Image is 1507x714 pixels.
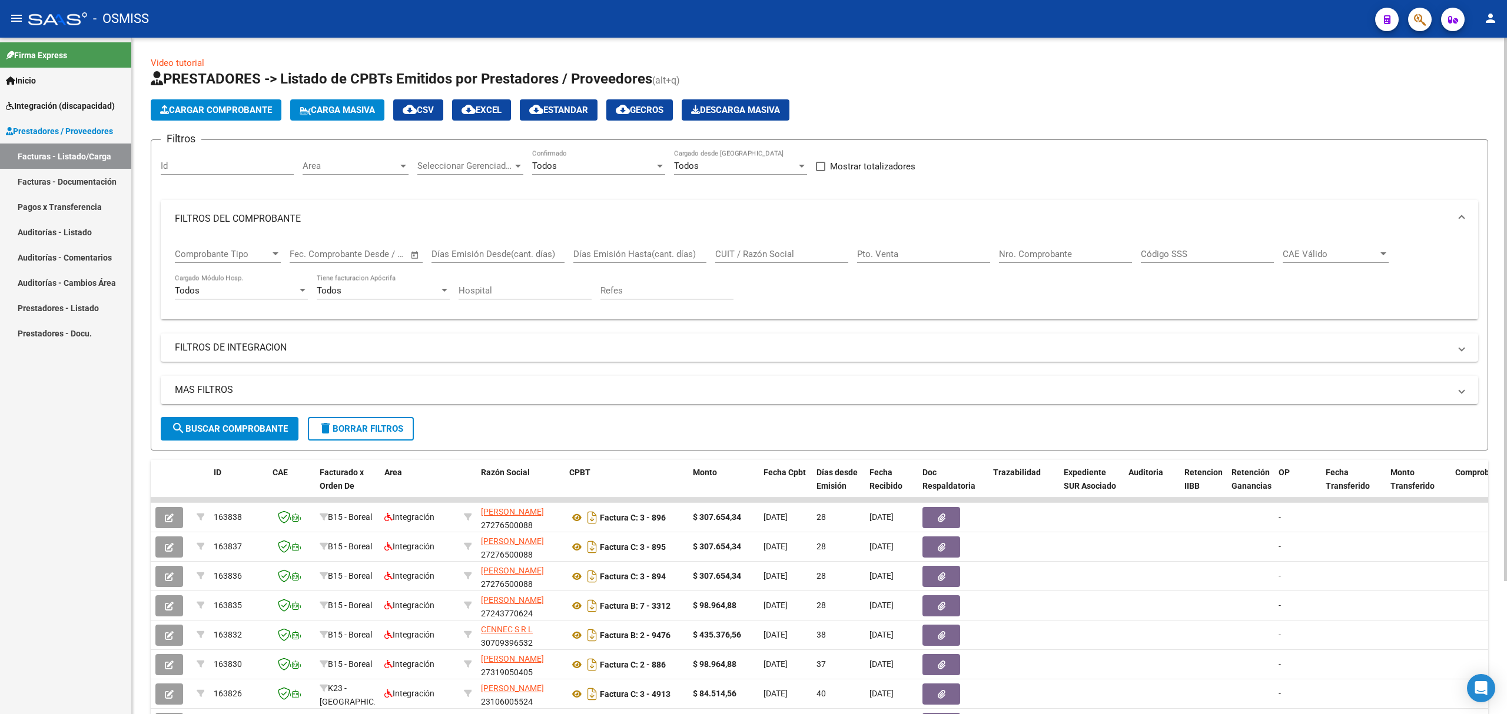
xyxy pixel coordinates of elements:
[462,105,502,115] span: EXCEL
[1232,468,1272,491] span: Retención Ganancias
[481,535,560,559] div: 27276500088
[1279,630,1281,639] span: -
[175,249,270,259] span: Comprobante Tipo
[1455,468,1506,477] span: Comprobante
[214,512,242,522] span: 163838
[585,596,600,615] i: Descargar documento
[600,689,670,699] strong: Factura C: 3 - 4913
[290,99,384,121] button: Carga Masiva
[1483,11,1498,25] mat-icon: person
[600,660,666,669] strong: Factura C: 2 - 886
[328,600,372,610] span: B15 - Boreal
[6,99,115,112] span: Integración (discapacidad)
[1124,460,1180,512] datatable-header-cell: Auditoria
[759,460,812,512] datatable-header-cell: Fecha Cpbt
[816,571,826,580] span: 28
[812,460,865,512] datatable-header-cell: Días desde Emisión
[764,512,788,522] span: [DATE]
[214,571,242,580] span: 163836
[1386,460,1450,512] datatable-header-cell: Monto Transferido
[384,542,434,551] span: Integración
[328,512,372,522] span: B15 - Boreal
[1321,460,1386,512] datatable-header-cell: Fecha Transferido
[348,249,405,259] input: Fecha fin
[674,161,699,171] span: Todos
[214,468,221,477] span: ID
[816,542,826,551] span: 28
[384,600,434,610] span: Integración
[481,507,544,516] span: [PERSON_NAME]
[693,689,736,698] strong: $ 84.514,56
[865,460,918,512] datatable-header-cell: Fecha Recibido
[328,571,372,580] span: B15 - Boreal
[214,659,242,669] span: 163830
[869,468,902,491] span: Fecha Recibido
[816,630,826,639] span: 38
[869,600,894,610] span: [DATE]
[151,99,281,121] button: Cargar Comprobante
[417,161,513,171] span: Seleccionar Gerenciador
[764,600,788,610] span: [DATE]
[462,102,476,116] mat-icon: cloud_download
[652,75,680,86] span: (alt+q)
[691,105,780,115] span: Descarga Masiva
[318,421,333,435] mat-icon: delete
[693,571,741,580] strong: $ 307.654,34
[384,689,434,698] span: Integración
[1279,600,1281,610] span: -
[764,659,788,669] span: [DATE]
[993,468,1041,477] span: Trazabilidad
[171,421,185,435] mat-icon: search
[175,383,1450,396] mat-panel-title: MAS FILTROS
[161,238,1478,320] div: FILTROS DEL COMPROBANTE
[175,212,1450,225] mat-panel-title: FILTROS DEL COMPROBANTE
[384,512,434,522] span: Integración
[6,49,67,62] span: Firma Express
[161,376,1478,404] mat-expansion-panel-header: MAS FILTROS
[682,99,789,121] app-download-masive: Descarga masiva de comprobantes (adjuntos)
[1227,460,1274,512] datatable-header-cell: Retención Ganancias
[160,105,272,115] span: Cargar Comprobante
[320,468,364,491] span: Facturado x Orden De
[616,102,630,116] mat-icon: cloud_download
[171,423,288,434] span: Buscar Comprobante
[481,593,560,618] div: 27243770624
[175,341,1450,354] mat-panel-title: FILTROS DE INTEGRACION
[268,460,315,512] datatable-header-cell: CAE
[328,630,372,639] span: B15 - Boreal
[1467,674,1495,702] div: Open Intercom Messenger
[308,417,414,441] button: Borrar Filtros
[214,600,242,610] span: 163835
[869,630,894,639] span: [DATE]
[585,567,600,586] i: Descargar documento
[764,630,788,639] span: [DATE]
[600,513,666,522] strong: Factura C: 3 - 896
[529,105,588,115] span: Estandar
[764,542,788,551] span: [DATE]
[922,468,975,491] span: Doc Respaldatoria
[481,536,544,546] span: [PERSON_NAME]
[816,468,858,491] span: Días desde Emisión
[481,682,560,706] div: 23106005524
[209,460,268,512] datatable-header-cell: ID
[520,99,598,121] button: Estandar
[384,468,402,477] span: Area
[481,595,544,605] span: [PERSON_NAME]
[693,630,741,639] strong: $ 435.376,56
[569,468,590,477] span: CPBT
[529,102,543,116] mat-icon: cloud_download
[869,571,894,580] span: [DATE]
[290,249,337,259] input: Fecha inicio
[764,571,788,580] span: [DATE]
[481,623,560,648] div: 30709396532
[214,542,242,551] span: 163837
[151,71,652,87] span: PRESTADORES -> Listado de CPBTs Emitidos por Prestadores / Proveedores
[380,460,459,512] datatable-header-cell: Area
[9,11,24,25] mat-icon: menu
[409,248,422,262] button: Open calendar
[161,131,201,147] h3: Filtros
[600,572,666,581] strong: Factura C: 3 - 894
[693,600,736,610] strong: $ 98.964,88
[481,468,530,477] span: Razón Social
[452,99,511,121] button: EXCEL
